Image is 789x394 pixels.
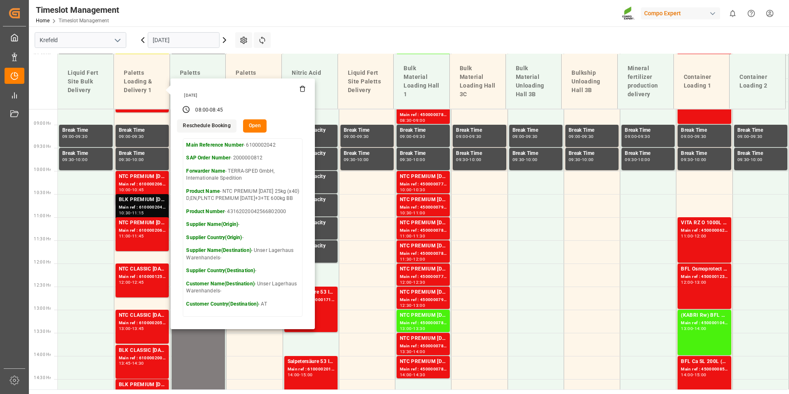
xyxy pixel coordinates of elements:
[345,65,387,98] div: Liquid Fert Site Paletts Delivery
[400,257,412,261] div: 11:30
[413,373,425,377] div: 14:30
[288,366,334,373] div: Main ref : 6100002011, 2000001538
[34,352,51,357] span: 14:00 Hr
[737,158,749,161] div: 09:30
[119,126,165,135] div: Break Time
[456,135,468,138] div: 09:00
[400,327,412,330] div: 13:00
[693,135,694,138] div: -
[400,204,446,211] div: Main ref : 4500000791, 2000000504
[400,350,412,354] div: 13:30
[132,135,144,138] div: 09:30
[344,150,390,158] div: Break Time
[742,4,761,23] button: Help Center
[524,135,525,138] div: -
[400,320,446,327] div: Main ref : 4500000785, 2000000504
[513,126,559,135] div: Break Time
[695,280,706,284] div: 13:00
[186,301,299,308] p: - AT
[119,273,165,280] div: Main ref : 6100001252, 2000000213
[681,273,728,280] div: Main ref : 4500001233, 2000000119
[177,65,219,98] div: Paletts Loading & Delivery 2
[186,235,242,240] strong: Supplier Country(Origin)
[638,158,650,161] div: 10:00
[186,267,299,275] p: -
[344,158,356,161] div: 09:30
[186,268,255,273] strong: Supplier Country(Destination)
[132,188,144,192] div: 10:45
[400,119,412,122] div: 08:30
[569,126,615,135] div: Break Time
[412,257,413,261] div: -
[412,211,413,215] div: -
[681,234,693,238] div: 11:00
[62,126,109,135] div: Break Time
[637,135,638,138] div: -
[737,135,749,138] div: 09:00
[622,6,635,21] img: Screenshot%202023-09-29%20at%2010.02.21.png_1712312052.png
[412,135,413,138] div: -
[119,311,165,320] div: NTC CLASSIC [DATE] 25kg (x42) INTESG 12 NPK [DATE] 25kg (x42) INTTPL Natura [MEDICAL_DATA] [DATE]...
[751,135,763,138] div: 09:30
[119,158,131,161] div: 09:30
[693,280,694,284] div: -
[208,107,210,114] div: -
[76,158,87,161] div: 10:00
[131,234,132,238] div: -
[582,158,594,161] div: 10:00
[625,150,671,158] div: Break Time
[693,234,694,238] div: -
[74,135,76,138] div: -
[568,65,611,98] div: Bulkship Unloading Hall 3B
[34,167,51,172] span: 10:00 Hr
[641,5,723,21] button: Compo Expert
[400,219,446,227] div: NTC PREMIUM [DATE]+3+TE BULK
[400,273,446,280] div: Main ref : 4500000778, 2000000504
[400,211,412,215] div: 10:30
[288,65,331,98] div: Nitric Acid Bulk Loading
[456,158,468,161] div: 09:30
[723,4,742,23] button: show 0 new notifications
[131,327,132,330] div: -
[186,247,251,253] strong: Supplier Name(Destination)
[625,126,671,135] div: Break Time
[400,61,443,102] div: Bulk Material Loading Hall 1
[132,361,144,365] div: 14:30
[119,135,131,138] div: 09:00
[569,135,581,138] div: 09:00
[186,221,238,227] strong: Supplier Name(Origin)
[695,327,706,330] div: 14:00
[582,135,594,138] div: 09:30
[695,158,706,161] div: 10:00
[34,283,51,287] span: 12:30 Hr
[681,280,693,284] div: 12:00
[400,373,412,377] div: 14:00
[34,375,51,380] span: 14:30 Hr
[468,135,469,138] div: -
[456,61,499,102] div: Bulk Material Loading Hall 3C
[119,204,165,211] div: Main ref : 6100002043, 2000001292
[400,150,446,158] div: Break Time
[695,135,706,138] div: 09:30
[131,158,132,161] div: -
[76,135,87,138] div: 09:30
[413,188,425,192] div: 10:30
[412,373,413,377] div: -
[186,247,299,261] p: - Unser Lagerhaus Warenhandels-
[400,358,446,366] div: NTC PREMIUM [DATE]+3+TE BULK
[412,350,413,354] div: -
[400,181,446,188] div: Main ref : 4500000779, 2000000504
[681,366,728,373] div: Main ref : 4500000856, 2000000727
[693,327,694,330] div: -
[186,154,299,162] p: - 2000000812
[526,135,538,138] div: 09:30
[413,304,425,307] div: 13:00
[413,135,425,138] div: 09:30
[751,158,763,161] div: 10:00
[243,119,267,133] button: Open
[413,234,425,238] div: 11:30
[131,280,132,284] div: -
[132,280,144,284] div: 12:45
[119,361,131,365] div: 13:45
[413,211,425,215] div: 11:00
